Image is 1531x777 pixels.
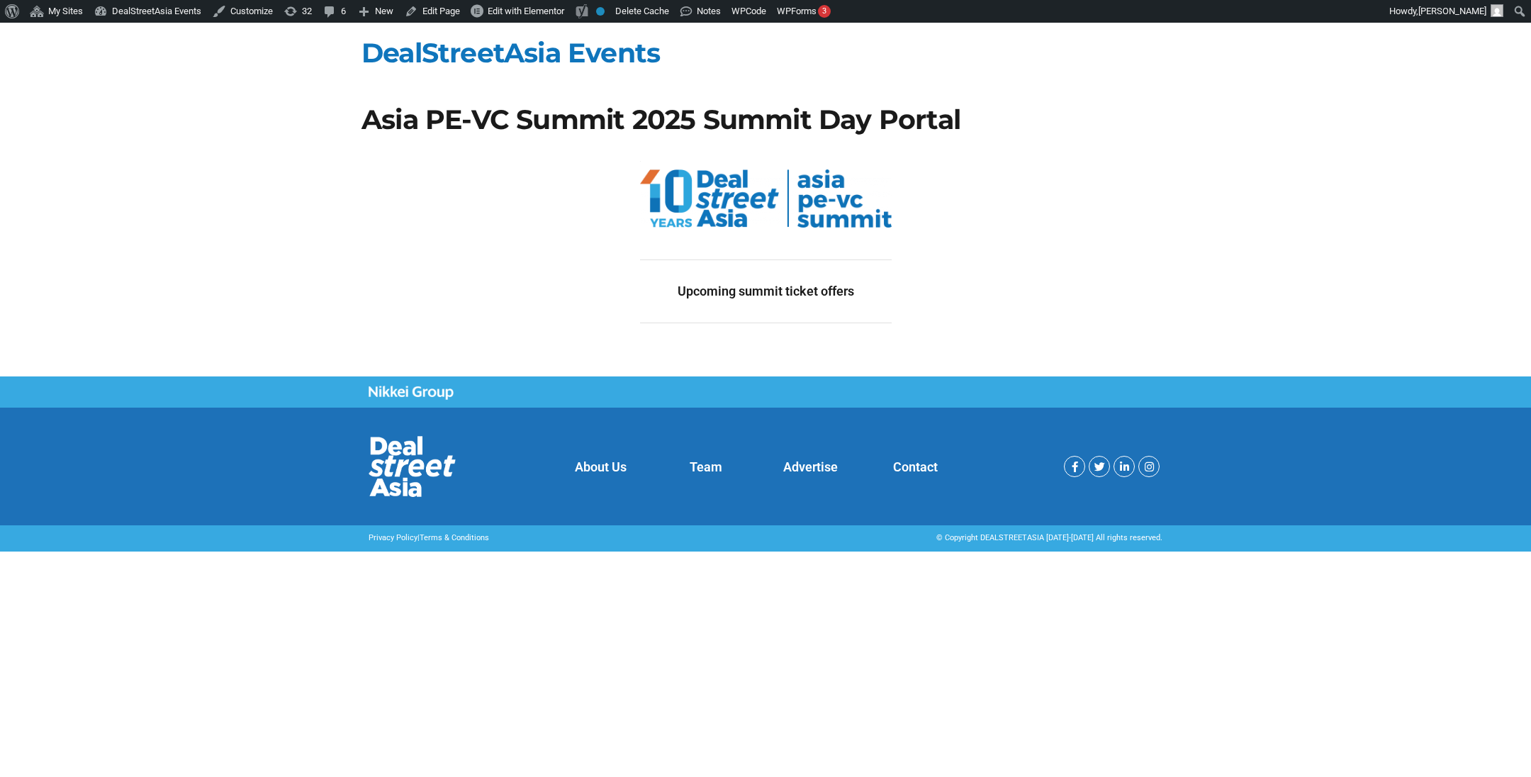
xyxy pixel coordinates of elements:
[369,532,758,544] p: |
[690,459,722,474] a: Team
[369,386,454,400] img: Nikkei Group
[773,532,1162,544] div: © Copyright DEALSTREETASIA [DATE]-[DATE] All rights reserved.
[1418,6,1486,16] span: [PERSON_NAME]
[640,285,892,298] h2: Upcoming summit ticket offers
[783,459,838,474] a: Advertise
[361,106,1170,133] h1: Asia PE-VC Summit 2025 Summit Day Portal
[818,5,831,18] div: 3
[596,7,605,16] div: No index
[893,459,938,474] a: Contact
[420,533,489,542] a: Terms & Conditions
[575,459,627,474] a: About Us
[369,533,417,542] a: Privacy Policy
[361,36,660,69] a: DealStreetAsia Events
[488,6,564,16] span: Edit with Elementor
